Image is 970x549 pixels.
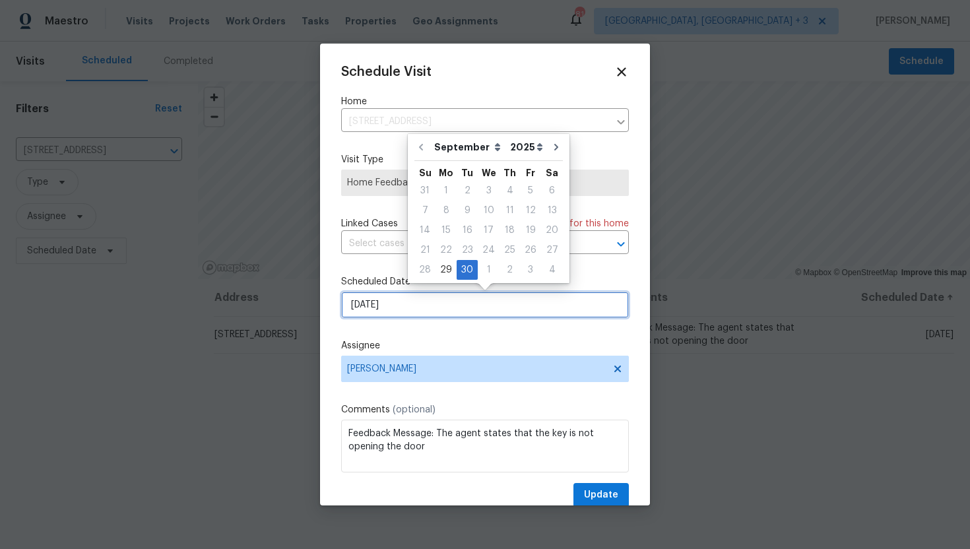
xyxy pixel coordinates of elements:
[541,241,563,259] div: 27
[478,260,500,280] div: Wed Oct 01 2025
[520,240,541,260] div: Fri Sep 26 2025
[341,292,629,318] input: M/D/YYYY
[414,201,436,220] div: Sun Sep 07 2025
[457,221,478,240] div: 16
[457,201,478,220] div: Tue Sep 09 2025
[436,240,457,260] div: Mon Sep 22 2025
[500,221,520,240] div: 18
[478,220,500,240] div: Wed Sep 17 2025
[541,221,563,240] div: 20
[341,217,398,230] span: Linked Cases
[414,240,436,260] div: Sun Sep 21 2025
[520,261,541,279] div: 3
[457,201,478,220] div: 9
[436,201,457,220] div: Mon Sep 08 2025
[436,181,457,201] div: Mon Sep 01 2025
[457,181,478,200] div: 2
[414,181,436,200] div: 31
[500,241,520,259] div: 25
[526,168,535,178] abbr: Friday
[541,181,563,200] div: 6
[457,261,478,279] div: 30
[546,134,566,160] button: Go to next month
[478,181,500,200] div: 3
[478,181,500,201] div: Wed Sep 03 2025
[500,220,520,240] div: Thu Sep 18 2025
[341,65,432,79] span: Schedule Visit
[439,168,453,178] abbr: Monday
[478,221,500,240] div: 17
[414,220,436,240] div: Sun Sep 14 2025
[436,181,457,200] div: 1
[520,241,541,259] div: 26
[507,137,546,157] select: Year
[457,220,478,240] div: Tue Sep 16 2025
[414,261,436,279] div: 28
[520,181,541,201] div: Fri Sep 05 2025
[436,241,457,259] div: 22
[478,241,500,259] div: 24
[520,220,541,240] div: Fri Sep 19 2025
[436,261,457,279] div: 29
[341,275,629,288] label: Scheduled Date
[541,220,563,240] div: Sat Sep 20 2025
[411,134,431,160] button: Go to previous month
[414,221,436,240] div: 14
[419,168,432,178] abbr: Sunday
[520,181,541,200] div: 5
[414,260,436,280] div: Sun Sep 28 2025
[541,201,563,220] div: 13
[341,403,629,416] label: Comments
[414,181,436,201] div: Sun Aug 31 2025
[436,201,457,220] div: 8
[500,260,520,280] div: Thu Oct 02 2025
[541,260,563,280] div: Sat Oct 04 2025
[341,95,629,108] label: Home
[457,240,478,260] div: Tue Sep 23 2025
[431,137,507,157] select: Month
[500,201,520,220] div: Thu Sep 11 2025
[457,181,478,201] div: Tue Sep 02 2025
[478,201,500,220] div: Wed Sep 10 2025
[614,65,629,79] span: Close
[573,483,629,507] button: Update
[478,240,500,260] div: Wed Sep 24 2025
[457,260,478,280] div: Tue Sep 30 2025
[541,201,563,220] div: Sat Sep 13 2025
[414,241,436,259] div: 21
[347,364,606,374] span: [PERSON_NAME]
[482,168,496,178] abbr: Wednesday
[341,153,629,166] label: Visit Type
[436,221,457,240] div: 15
[520,221,541,240] div: 19
[500,240,520,260] div: Thu Sep 25 2025
[341,234,592,254] input: Select cases
[584,487,618,503] span: Update
[457,241,478,259] div: 23
[541,261,563,279] div: 4
[414,201,436,220] div: 7
[500,181,520,201] div: Thu Sep 04 2025
[347,176,623,189] span: Home Feedback P0
[546,168,558,178] abbr: Saturday
[520,260,541,280] div: Fri Oct 03 2025
[500,201,520,220] div: 11
[436,260,457,280] div: Mon Sep 29 2025
[341,420,629,472] textarea: Feedback Message: The agent states that the key is not opening the door
[478,261,500,279] div: 1
[461,168,473,178] abbr: Tuesday
[541,240,563,260] div: Sat Sep 27 2025
[541,181,563,201] div: Sat Sep 06 2025
[520,201,541,220] div: Fri Sep 12 2025
[500,181,520,200] div: 4
[478,201,500,220] div: 10
[341,112,609,132] input: Enter in an address
[520,201,541,220] div: 12
[612,235,630,253] button: Open
[436,220,457,240] div: Mon Sep 15 2025
[393,405,436,414] span: (optional)
[503,168,516,178] abbr: Thursday
[341,339,629,352] label: Assignee
[500,261,520,279] div: 2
